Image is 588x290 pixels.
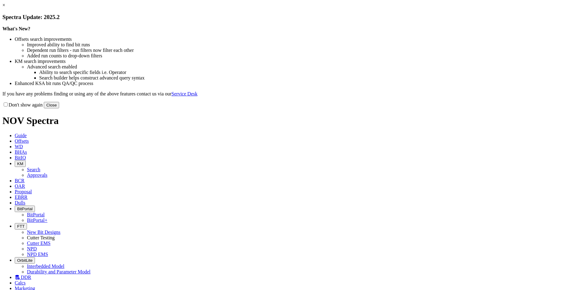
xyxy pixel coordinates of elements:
span: KM [17,161,23,166]
li: Enhanced KSA bit runs QA/QC process [15,81,586,86]
span: BitPortal [17,207,32,211]
span: BCR [15,178,24,183]
span: WD [15,144,23,149]
span: OrbitLite [17,258,32,263]
a: Durability and Parameter Model [27,269,91,274]
a: Service Desk [171,91,198,96]
a: Interbedded Model [27,264,64,269]
button: Close [44,102,59,108]
li: Added run counts to drop-down filters [27,53,586,59]
span: DDR [21,275,31,280]
li: KM search improvements [15,59,586,64]
a: BitPortal [27,212,45,217]
li: Ability to search specific fields i.e. Operator [39,70,586,75]
li: Offsets search improvements [15,37,586,42]
li: Advanced search enabled [27,64,586,70]
strong: What's New? [2,26,30,31]
a: Cutter Testing [27,235,55,240]
li: Dependent run filters - run filters now filter each other [27,48,586,53]
span: Calcs [15,280,26,285]
a: BitPortal+ [27,218,47,223]
span: Guide [15,133,27,138]
a: NPD EMS [27,252,48,257]
span: OAR [15,184,25,189]
span: FTT [17,224,24,229]
a: Approvals [27,172,47,178]
span: Dulls [15,200,25,205]
span: Proposal [15,189,32,194]
span: EBRR [15,195,28,200]
li: Improved ability to find bit runs [27,42,586,48]
p: If you have any problems finding or using any of the above features contact us via our [2,91,586,97]
a: × [2,2,5,8]
a: Cutter EMS [27,241,51,246]
a: Search [27,167,40,172]
span: BitIQ [15,155,26,160]
li: Search builder helps construct advanced query syntax [39,75,586,81]
span: BHAs [15,149,27,155]
a: NPD [27,246,37,251]
span: Offsets [15,138,29,144]
h1: NOV Spectra [2,115,586,126]
label: Don't show again [2,102,43,107]
h3: Spectra Update: 2025.2 [2,14,586,21]
a: New Bit Designs [27,230,60,235]
input: Don't show again [4,102,8,106]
